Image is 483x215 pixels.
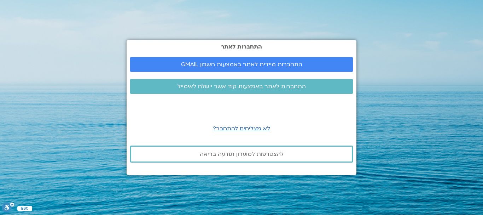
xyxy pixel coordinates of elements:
[181,61,302,68] span: התחברות מיידית לאתר באמצעות חשבון GMAIL
[130,57,353,72] a: התחברות מיידית לאתר באמצעות חשבון GMAIL
[130,146,353,163] a: להצטרפות למועדון תודעה בריאה
[213,125,270,132] a: לא מצליחים להתחבר?
[130,44,353,50] h2: התחברות לאתר
[178,83,306,90] span: התחברות לאתר באמצעות קוד אשר יישלח לאימייל
[200,151,284,157] span: להצטרפות למועדון תודעה בריאה
[130,79,353,94] a: התחברות לאתר באמצעות קוד אשר יישלח לאימייל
